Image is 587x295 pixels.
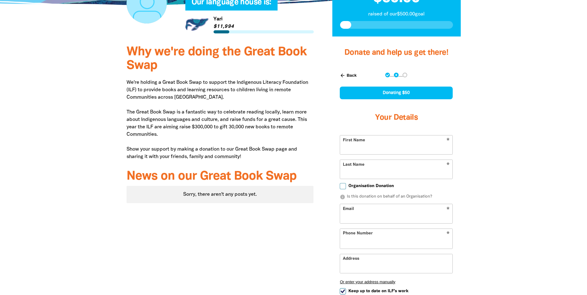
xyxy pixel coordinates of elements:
[127,79,314,160] p: We're holding a Great Book Swap to support the Indigenous Literacy Foundation (ILF) to provide bo...
[127,170,314,183] h3: News on our Great Book Swap
[127,186,314,203] div: Sorry, there aren't any posts yet.
[340,11,453,18] p: raised of our $500.00 goal
[340,73,345,78] i: arrow_back
[337,70,359,81] button: Back
[344,49,448,56] span: Donate and help us get there!
[340,87,453,99] div: Donating $50
[394,73,399,77] button: Navigate to step 2 of 3 to enter your details
[185,4,314,8] h6: My Team
[348,288,408,294] span: Keep up to date on ILF's work
[403,73,407,77] button: Navigate to step 3 of 3 to enter your payment details
[127,46,307,71] span: Why we're doing the Great Book Swap
[340,288,346,294] input: Keep up to date on ILF's work
[340,183,346,189] input: Organisation Donation
[447,231,450,237] i: Required
[127,186,314,203] div: Paginated content
[340,105,453,130] h3: Your Details
[348,183,394,189] span: Organisation Donation
[385,73,390,77] button: Navigate to step 1 of 3 to enter your donation amount
[340,194,345,200] i: info
[340,194,453,200] p: Is this donation on behalf of an Organisation?
[340,280,453,284] button: Or enter your address manually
